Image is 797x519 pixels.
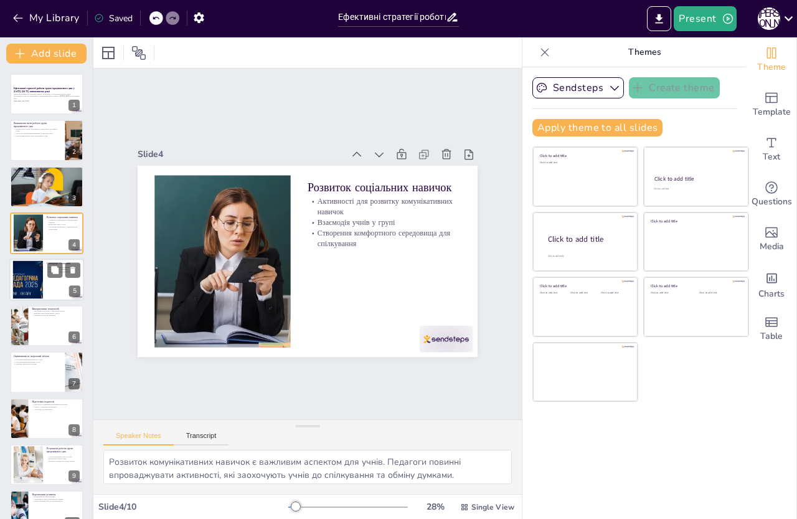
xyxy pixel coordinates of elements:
span: Position [131,45,146,60]
p: Взаємодія учнів у групі [47,224,80,226]
p: Виявлення успіхів учнів [47,458,80,460]
div: Д [PERSON_NAME] [758,7,780,30]
p: Адаптація до нових вимог [32,408,80,411]
p: Залучення батьків до навчання [47,265,80,268]
strong: Ефективні стратегії роботи групи продовженого дня у [DATE]-[DATE] навчальному році [14,87,75,93]
p: Створення комфортного середовища для спілкування [47,226,80,231]
span: Template [753,105,791,119]
button: Add slide [6,44,87,64]
div: Saved [94,12,133,24]
p: Generated with [URL] [14,100,80,102]
div: 8 [68,424,80,436]
p: Групові проекти як метод навчання [14,176,80,178]
p: Використання інтерактивних дошок [32,312,80,315]
p: Навчання та підвищення кваліфікації педагогів [32,403,80,406]
div: Get real-time input from your audience [747,172,796,217]
button: My Library [9,8,85,28]
div: 2 [10,120,83,161]
textarea: Розвиток комунікативних навичок є важливим аспектом для учнів. Педагоги повинні впроваджувати акт... [103,450,512,484]
span: Single View [471,502,514,512]
div: Click to add body [548,255,626,258]
div: Change the overall theme [747,37,796,82]
div: 3 [68,193,80,204]
button: Duplicate Slide [47,262,62,277]
div: 5 [69,285,80,297]
div: 6 [10,305,83,346]
div: Click to add text [540,161,629,164]
p: Активності для розвитку комунікативних навичок [310,196,465,233]
button: Transcript [174,432,229,445]
div: Layout [98,43,118,63]
div: 28 % [420,501,450,513]
button: Speaker Notes [103,432,174,445]
button: Д [PERSON_NAME] [758,6,780,31]
p: Спільні заходи з батьками [47,268,80,270]
div: 9 [10,444,83,485]
p: Співпраця з батьками [47,262,80,265]
div: 6 [68,331,80,343]
div: Add charts and graphs [747,262,796,307]
p: Інформаційні сесії для батьків [47,270,80,273]
div: 1 [10,74,83,115]
div: 2 [68,146,80,158]
p: Аналіз результатів роботи групи [47,455,80,458]
span: Questions [752,195,792,209]
div: 4 [10,212,83,254]
div: Click to add title [548,234,628,245]
div: Slide 4 [147,131,352,164]
button: Sendsteps [532,77,624,98]
p: Результати роботи групи продовженого дня [47,447,80,454]
p: Основна мета групи продовженого дня полягає в розвитку учнів [14,128,62,132]
button: Present [674,6,736,31]
div: Click to add title [651,218,740,223]
p: Інтерактивні методи підвищують активність учнів [14,171,80,173]
div: Add text boxes [747,127,796,172]
button: Create theme [629,77,720,98]
p: Оцінювання та зворотний зв'язок [14,355,62,358]
p: Онлайн-ресурси для навчання [32,315,80,317]
p: Організація навчального процесу [14,168,80,172]
div: 9 [68,470,80,482]
div: 7 [68,378,80,389]
p: Група має підтримувати навчальні досягнення учнів [14,132,62,135]
div: Add ready made slides [747,82,796,127]
p: Адаптація до змін у навчальному процесі [32,497,80,500]
div: Click to add title [654,175,737,183]
div: Click to add text [540,292,568,295]
input: Insert title [338,8,445,26]
div: 4 [68,239,80,250]
div: Slide 4 / 10 [98,501,288,513]
div: Click to add title [540,283,629,288]
p: Регулярне оцінювання прогресу учнів [14,359,62,361]
p: Корекція стратегій на основі аналізу [47,460,80,462]
p: Визначення мети роботи групи продовженого дня [14,121,62,128]
p: Перспективи розвитку [32,492,80,496]
p: Активності для розвитку комунікативних навичок [47,219,80,224]
span: Theme [757,60,786,74]
div: Click to add text [654,188,737,191]
button: Delete Slide [65,262,80,277]
p: Пошук можливостей для вдосконалення [32,500,80,502]
button: Export to PowerPoint [647,6,671,31]
span: Text [763,150,780,164]
p: Розвиток соціальних навичок [313,180,466,212]
div: Click to add text [570,292,598,295]
div: Add images, graphics, shapes or video [747,217,796,262]
div: 5 [9,259,84,301]
p: Themes [555,37,734,67]
p: Підготовка педагогів [32,399,80,403]
div: 1 [68,100,80,111]
button: Apply theme to all slides [532,119,663,136]
div: Click to add title [540,153,629,158]
div: Click to add text [651,292,690,295]
div: Click to add text [601,292,629,295]
p: Розвиток соціальних навичок [47,216,80,219]
div: Click to add title [651,283,740,288]
p: Створення комфортного середовища для спілкування [307,227,461,264]
span: Table [760,330,783,343]
div: Add a table [747,307,796,351]
p: Використання технологій [32,307,80,311]
p: Використання [PERSON_NAME] у навчанні [14,173,80,176]
span: Charts [758,287,785,301]
p: Конструктивний зворотний зв'язок [14,361,62,363]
